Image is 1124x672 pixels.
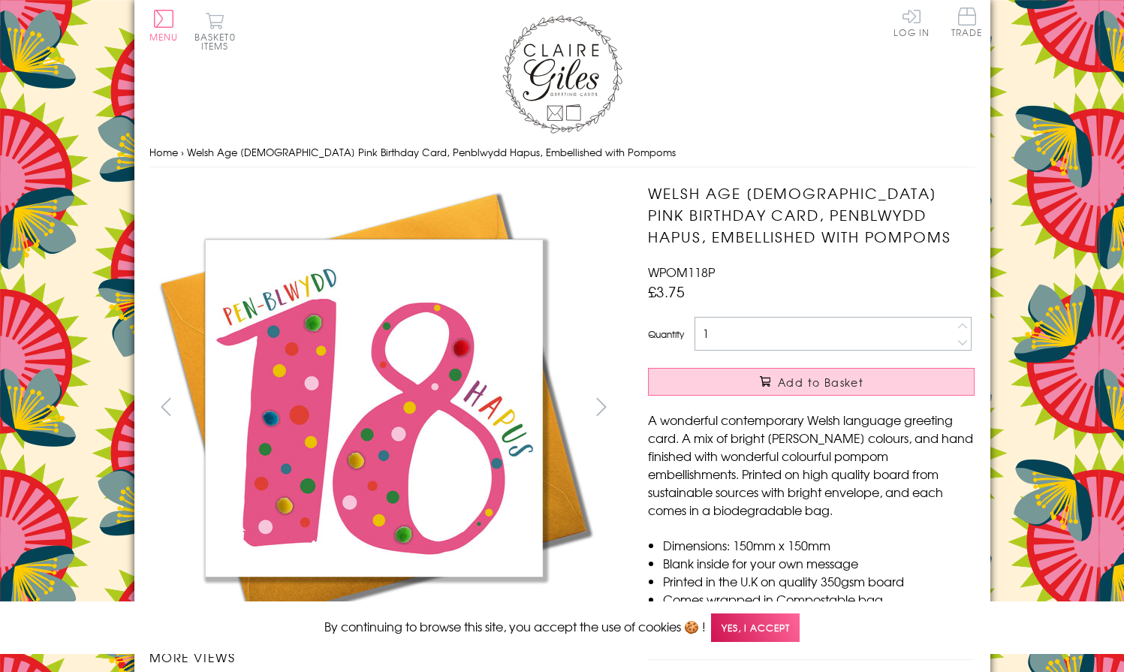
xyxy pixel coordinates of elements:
button: Menu [149,10,179,41]
a: Log In [893,8,930,37]
h1: Welsh Age [DEMOGRAPHIC_DATA] Pink Birthday Card, Penblwydd Hapus, Embellished with Pompoms [648,182,975,247]
li: Dimensions: 150mm x 150mm [663,536,975,554]
button: Basket0 items [194,12,236,50]
span: Menu [149,30,179,44]
span: 0 items [201,30,236,53]
span: Trade [951,8,983,37]
button: next [584,390,618,423]
span: › [181,145,184,159]
label: Quantity [648,327,684,341]
p: A wonderful contemporary Welsh language greeting card. A mix of bright [PERSON_NAME] colours, and... [648,411,975,519]
a: Home [149,145,178,159]
span: Welsh Age [DEMOGRAPHIC_DATA] Pink Birthday Card, Penblwydd Hapus, Embellished with Pompoms [187,145,676,159]
h3: More views [149,648,619,666]
li: Blank inside for your own message [663,554,975,572]
nav: breadcrumbs [149,137,975,168]
img: Welsh Age 18 Pink Birthday Card, Penblwydd Hapus, Embellished with Pompoms [149,182,599,633]
span: £3.75 [648,281,685,302]
a: Trade [951,8,983,40]
span: Yes, I accept [711,613,800,643]
button: Add to Basket [648,368,975,396]
span: Add to Basket [778,375,863,390]
li: Printed in the U.K on quality 350gsm board [663,572,975,590]
img: Claire Giles Greetings Cards [502,15,622,134]
span: WPOM118P [648,263,715,281]
li: Comes wrapped in Compostable bag [663,590,975,608]
img: Welsh Age 18 Pink Birthday Card, Penblwydd Hapus, Embellished with Pompoms [618,182,1068,633]
button: prev [149,390,183,423]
